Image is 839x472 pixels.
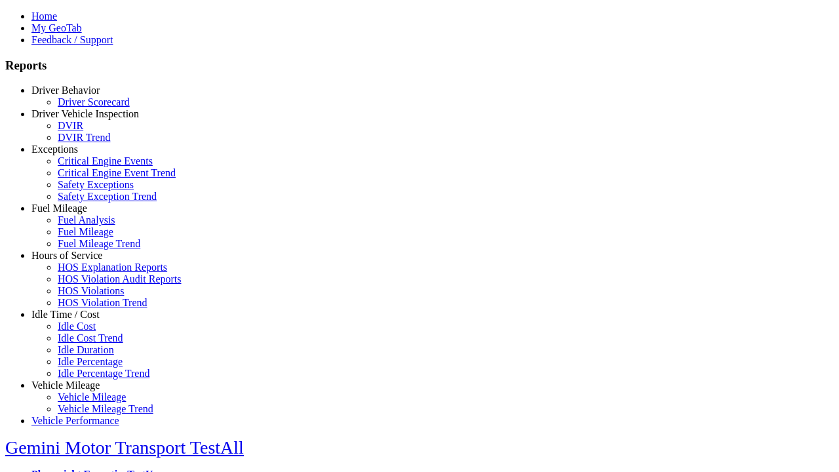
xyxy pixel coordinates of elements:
[58,179,134,190] a: Safety Exceptions
[58,285,124,296] a: HOS Violations
[58,238,140,249] a: Fuel Mileage Trend
[31,203,87,214] a: Fuel Mileage
[58,368,149,379] a: Idle Percentage Trend
[58,356,123,367] a: Idle Percentage
[58,332,123,344] a: Idle Cost Trend
[31,85,100,96] a: Driver Behavior
[58,155,153,167] a: Critical Engine Events
[58,391,126,403] a: Vehicle Mileage
[31,10,57,22] a: Home
[5,58,834,73] h3: Reports
[58,132,110,143] a: DVIR Trend
[58,96,130,108] a: Driver Scorecard
[58,226,113,237] a: Fuel Mileage
[58,403,153,414] a: Vehicle Mileage Trend
[58,191,157,202] a: Safety Exception Trend
[58,344,114,355] a: Idle Duration
[58,297,147,308] a: HOS Violation Trend
[31,144,78,155] a: Exceptions
[31,380,100,391] a: Vehicle Mileage
[31,250,102,261] a: Hours of Service
[31,22,82,33] a: My GeoTab
[58,120,83,131] a: DVIR
[58,167,176,178] a: Critical Engine Event Trend
[31,34,113,45] a: Feedback / Support
[58,262,167,273] a: HOS Explanation Reports
[31,108,139,119] a: Driver Vehicle Inspection
[31,415,119,426] a: Vehicle Performance
[58,273,182,285] a: HOS Violation Audit Reports
[58,214,115,226] a: Fuel Analysis
[31,309,100,320] a: Idle Time / Cost
[58,321,96,332] a: Idle Cost
[5,437,244,458] a: Gemini Motor Transport TestAll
